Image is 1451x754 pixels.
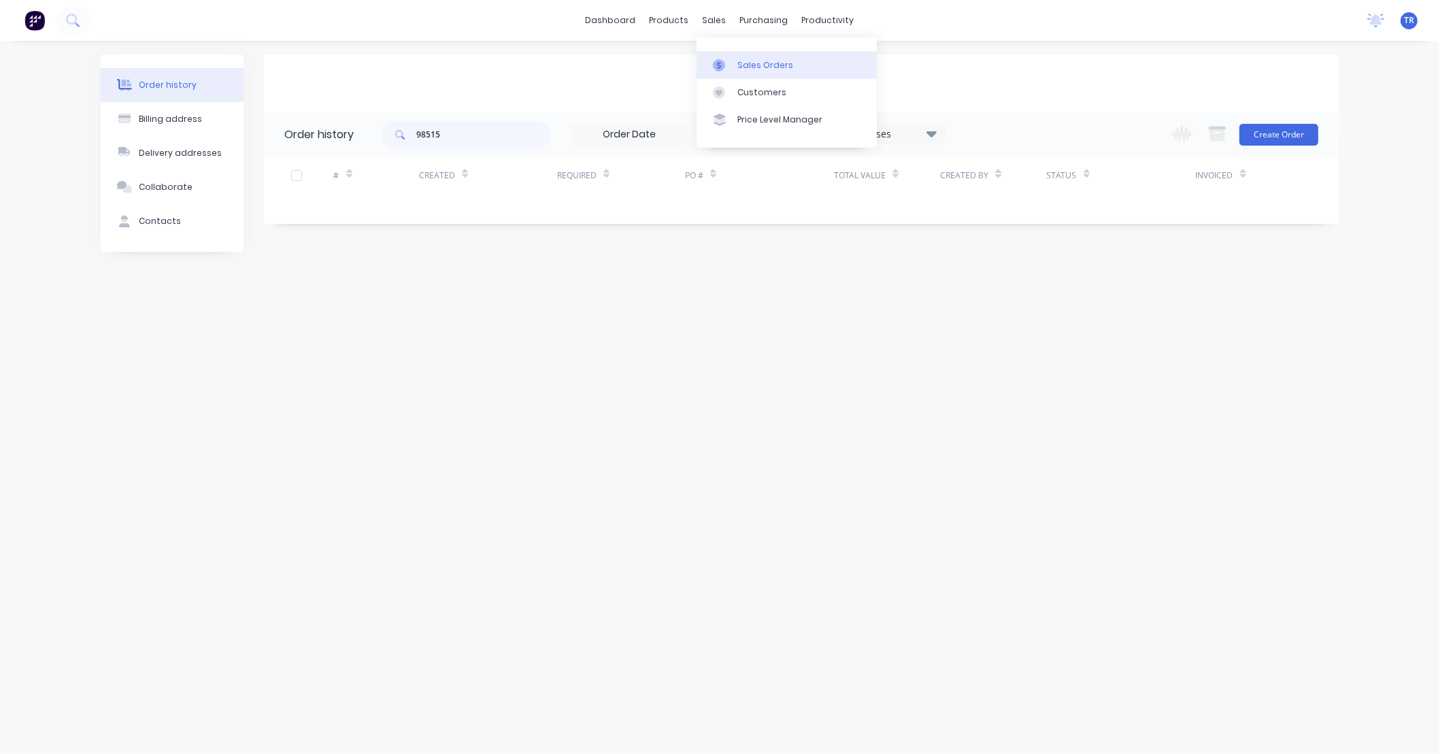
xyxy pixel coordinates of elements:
[139,79,197,91] div: Order history
[24,10,45,31] img: Factory
[737,59,793,71] div: Sales Orders
[834,169,886,182] div: Total Value
[101,170,244,204] button: Collaborate
[334,157,419,194] div: #
[697,79,877,106] a: Customers
[101,102,244,136] button: Billing address
[737,114,822,126] div: Price Level Manager
[572,125,686,145] input: Order Date
[1239,124,1318,146] button: Create Order
[139,181,193,193] div: Collaborate
[1196,169,1233,182] div: Invoiced
[940,169,988,182] div: Created By
[101,68,244,102] button: Order history
[101,204,244,238] button: Contacts
[697,106,877,133] a: Price Level Manager
[139,113,202,125] div: Billing address
[1047,157,1196,194] div: Status
[419,157,557,194] div: Created
[139,147,222,159] div: Delivery addresses
[284,127,354,143] div: Order history
[733,10,795,31] div: purchasing
[419,169,455,182] div: Created
[795,10,861,31] div: productivity
[334,169,339,182] div: #
[579,10,643,31] a: dashboard
[737,86,786,99] div: Customers
[557,169,597,182] div: Required
[685,169,703,182] div: PO #
[1047,169,1077,182] div: Status
[416,121,551,148] input: Search...
[557,157,685,194] div: Required
[1404,14,1414,27] span: TR
[696,10,733,31] div: sales
[697,51,877,78] a: Sales Orders
[643,10,696,31] div: products
[834,157,940,194] div: Total Value
[139,215,181,227] div: Contacts
[101,136,244,170] button: Delivery addresses
[831,127,945,142] div: 18 Statuses
[1196,157,1281,194] div: Invoiced
[685,157,834,194] div: PO #
[940,157,1046,194] div: Created By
